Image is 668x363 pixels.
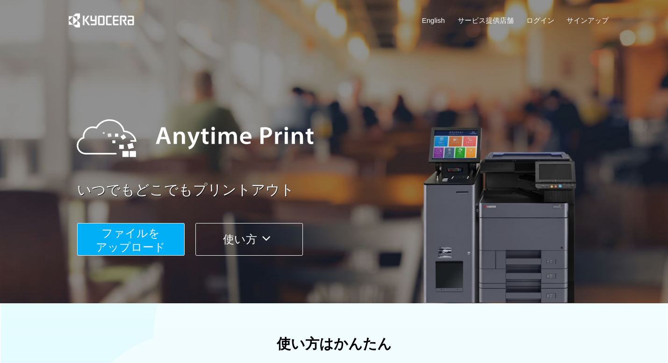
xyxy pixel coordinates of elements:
[526,15,554,25] a: ログイン
[77,223,185,256] button: ファイルを​​アップロード
[567,15,609,25] a: サインアップ
[422,15,445,25] a: English
[458,15,514,25] a: サービス提供店舗
[77,180,615,200] a: いつでもどこでもプリントアウト
[96,227,165,253] span: ファイルを ​​アップロード
[195,223,303,256] button: 使い方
